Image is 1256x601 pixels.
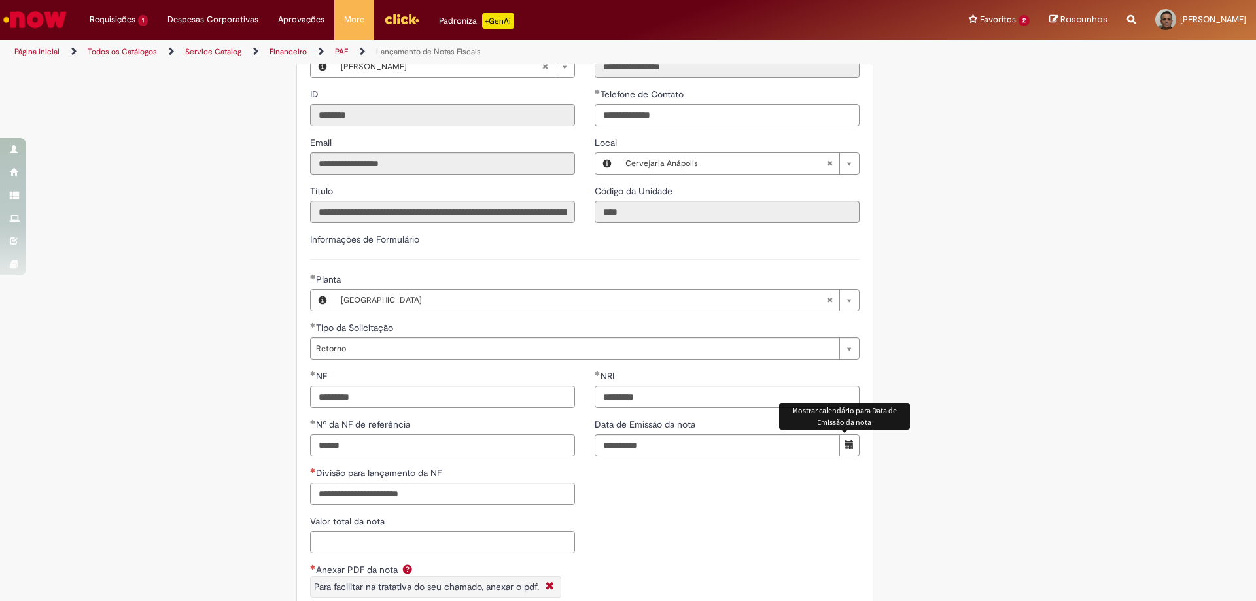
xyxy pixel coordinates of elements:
[310,468,316,473] span: Necessários
[311,56,334,77] button: Favorecido, Visualizar este registro Welber Teixeira Gomes
[839,434,860,456] button: Mostrar calendário para Data de Emissão da nota
[625,153,826,174] span: Cervejaria Anápolis
[310,104,575,126] input: ID
[310,386,575,408] input: NF
[310,434,575,456] input: Nº da NF de referência
[311,290,334,311] button: Planta, Visualizar este registro Anapolis
[316,322,396,334] span: Tipo da Solicitação
[310,233,419,245] label: Informações de Formulário
[310,201,575,223] input: Título
[595,184,675,197] label: Somente leitura - Código da Unidade
[1060,13,1108,26] span: Rascunhos
[595,419,698,430] span: Data de Emissão da nota
[310,274,316,279] span: Obrigatório Preenchido
[310,152,575,175] input: Email
[341,290,826,311] span: [GEOGRAPHIC_DATA]
[316,338,833,359] span: Retorno
[316,370,330,382] span: NF
[334,290,859,311] a: [GEOGRAPHIC_DATA]Limpar campo Planta
[535,56,555,77] abbr: Limpar campo Favorecido
[167,13,258,26] span: Despesas Corporativas
[14,46,60,57] a: Página inicial
[595,104,860,126] input: Telefone de Contato
[595,434,840,456] input: Data de Emissão da nota
[310,322,316,328] span: Obrigatório Preenchido
[595,153,619,174] button: Local, Visualizar este registro Cervejaria Anápolis
[310,136,334,149] label: Somente leitura - Email
[344,13,364,26] span: More
[595,201,860,223] input: Código da Unidade
[384,9,419,29] img: click_logo_yellow_360x200.png
[439,13,514,29] div: Padroniza
[376,46,481,57] a: Lançamento de Notas Fiscais
[310,184,336,197] label: Somente leitura - Título
[10,40,828,64] ul: Trilhas de página
[400,564,415,574] span: Ajuda para Anexar PDF da nota
[310,515,387,527] span: Valor total da nota
[335,46,348,57] a: PAF
[270,46,307,57] a: Financeiro
[595,386,860,408] input: NRI
[601,88,686,100] span: Telefone de Contato
[90,13,135,26] span: Requisições
[1049,14,1108,26] a: Rascunhos
[820,153,839,174] abbr: Limpar campo Local
[779,403,910,429] div: Mostrar calendário para Data de Emissão da nota
[334,56,574,77] a: [PERSON_NAME]Limpar campo Favorecido
[820,290,839,311] abbr: Limpar campo Planta
[310,137,334,148] span: Somente leitura - Email
[314,581,539,592] span: Para facilitar na tratativa do seu chamado, anexar o pdf.
[595,56,860,78] input: Departamento
[595,137,619,148] span: Local
[316,273,343,285] span: Necessários - Planta
[601,370,617,382] span: NRI
[310,483,575,505] input: Divisão para lançamento da NF
[310,531,575,553] input: Valor total da nota
[619,153,859,174] a: Cervejaria AnápolisLimpar campo Local
[1019,15,1030,26] span: 2
[316,467,444,479] span: Divisão para lançamento da NF
[310,564,316,570] span: Necessários
[310,88,321,100] span: Somente leitura - ID
[316,419,413,430] span: Nº da NF de referência
[1,7,69,33] img: ServiceNow
[310,371,316,376] span: Obrigatório Preenchido
[310,185,336,197] span: Somente leitura - Título
[542,580,557,594] i: Fechar More information Por question_anexar_pdf_da_nota
[310,419,316,424] span: Obrigatório Preenchido
[185,46,241,57] a: Service Catalog
[316,564,400,575] span: Anexar PDF da nota
[482,13,514,29] p: +GenAi
[341,56,542,77] span: [PERSON_NAME]
[595,89,601,94] span: Obrigatório Preenchido
[595,185,675,197] span: Somente leitura - Código da Unidade
[980,13,1016,26] span: Favoritos
[595,371,601,376] span: Obrigatório Preenchido
[278,13,324,26] span: Aprovações
[310,88,321,101] label: Somente leitura - ID
[138,15,148,26] span: 1
[1180,14,1246,25] span: [PERSON_NAME]
[88,46,157,57] a: Todos os Catálogos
